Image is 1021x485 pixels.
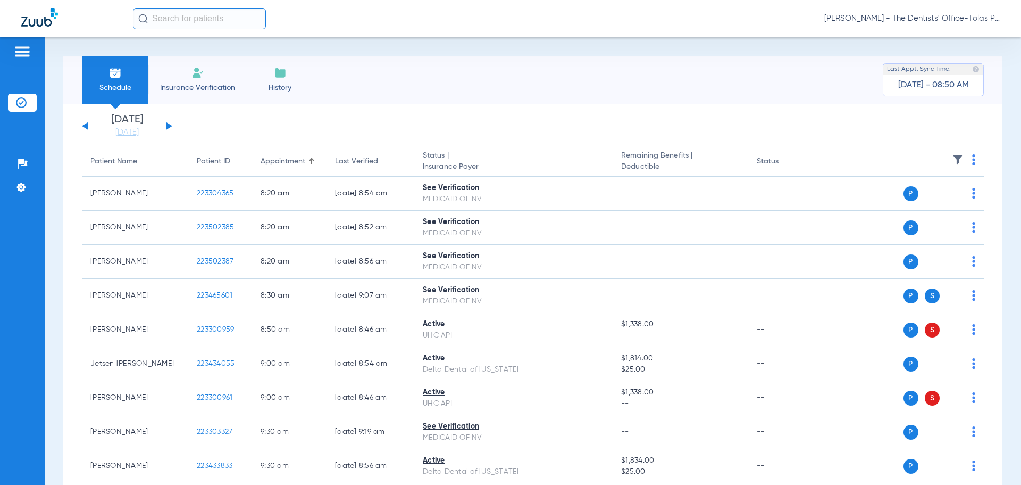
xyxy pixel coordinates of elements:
[972,290,975,301] img: group-dot-blue.svg
[327,415,414,449] td: [DATE] 9:19 AM
[423,353,604,364] div: Active
[748,279,820,313] td: --
[903,186,918,201] span: P
[423,262,604,273] div: MEDICAID OF NV
[95,127,159,138] a: [DATE]
[621,455,739,466] span: $1,834.00
[925,289,940,303] span: S
[423,432,604,443] div: MEDICAID OF NV
[90,156,180,167] div: Patient Name
[903,323,918,338] span: P
[968,434,1021,485] iframe: Chat Widget
[748,245,820,279] td: --
[252,347,327,381] td: 9:00 AM
[252,177,327,211] td: 8:20 AM
[748,415,820,449] td: --
[621,224,629,231] span: --
[197,360,235,367] span: 223434055
[423,296,604,307] div: MEDICAID OF NV
[423,421,604,432] div: See Verification
[327,279,414,313] td: [DATE] 9:07 AM
[335,156,378,167] div: Last Verified
[197,156,244,167] div: Patient ID
[261,156,305,167] div: Appointment
[82,381,188,415] td: [PERSON_NAME]
[925,391,940,406] span: S
[82,279,188,313] td: [PERSON_NAME]
[423,194,604,205] div: MEDICAID OF NV
[327,177,414,211] td: [DATE] 8:54 AM
[748,381,820,415] td: --
[748,347,820,381] td: --
[327,449,414,483] td: [DATE] 8:56 AM
[972,426,975,437] img: group-dot-blue.svg
[887,64,951,75] span: Last Appt. Sync Time:
[156,83,239,93] span: Insurance Verification
[335,156,406,167] div: Last Verified
[621,364,739,375] span: $25.00
[252,415,327,449] td: 9:30 AM
[423,398,604,409] div: UHC API
[197,258,233,265] span: 223502387
[197,462,232,470] span: 223433833
[327,381,414,415] td: [DATE] 8:46 AM
[252,313,327,347] td: 8:50 AM
[82,415,188,449] td: [PERSON_NAME]
[621,330,739,341] span: --
[972,358,975,369] img: group-dot-blue.svg
[613,147,748,177] th: Remaining Benefits |
[952,154,963,165] img: filter.svg
[972,256,975,267] img: group-dot-blue.svg
[14,45,31,58] img: hamburger-icon
[748,449,820,483] td: --
[621,387,739,398] span: $1,338.00
[82,313,188,347] td: [PERSON_NAME]
[414,147,613,177] th: Status |
[197,190,233,197] span: 223304365
[274,67,287,79] img: History
[90,83,140,93] span: Schedule
[252,279,327,313] td: 8:30 AM
[197,224,234,231] span: 223502385
[903,289,918,303] span: P
[423,228,604,239] div: MEDICAID OF NV
[82,211,188,245] td: [PERSON_NAME]
[423,364,604,375] div: Delta Dental of [US_STATE]
[621,161,739,172] span: Deductible
[972,154,975,165] img: group-dot-blue.svg
[82,177,188,211] td: [PERSON_NAME]
[903,254,918,269] span: P
[252,245,327,279] td: 8:20 AM
[191,67,204,79] img: Manual Insurance Verification
[423,466,604,478] div: Delta Dental of [US_STATE]
[748,313,820,347] td: --
[621,466,739,478] span: $25.00
[327,211,414,245] td: [DATE] 8:52 AM
[255,83,305,93] span: History
[748,211,820,245] td: --
[133,8,266,29] input: Search for patients
[972,222,975,233] img: group-dot-blue.svg
[423,183,604,194] div: See Verification
[621,319,739,330] span: $1,338.00
[252,211,327,245] td: 8:20 AM
[197,292,232,299] span: 223465601
[621,258,629,265] span: --
[197,326,234,333] span: 223300959
[197,394,232,401] span: 223300961
[261,156,318,167] div: Appointment
[903,459,918,474] span: P
[21,8,58,27] img: Zuub Logo
[972,324,975,335] img: group-dot-blue.svg
[82,449,188,483] td: [PERSON_NAME]
[972,392,975,403] img: group-dot-blue.svg
[90,156,137,167] div: Patient Name
[197,156,230,167] div: Patient ID
[898,80,969,91] span: [DATE] - 08:50 AM
[423,251,604,262] div: See Verification
[972,65,980,73] img: last sync help info
[621,190,629,197] span: --
[423,330,604,341] div: UHC API
[903,357,918,372] span: P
